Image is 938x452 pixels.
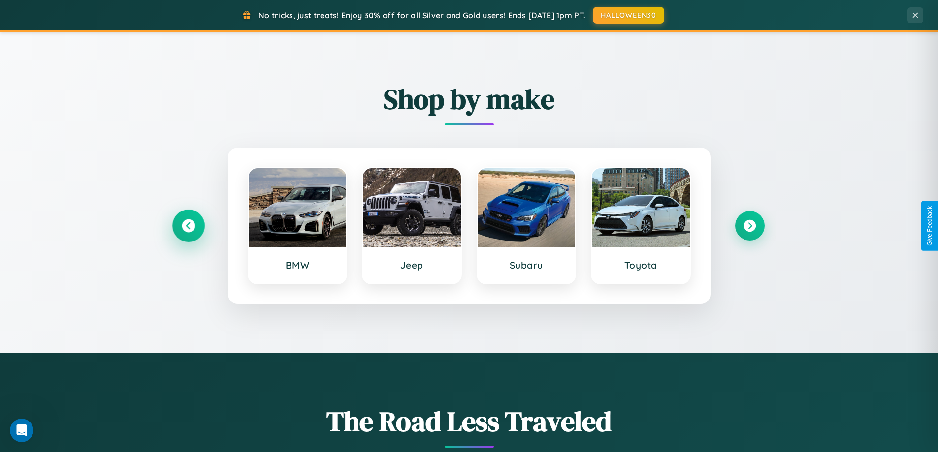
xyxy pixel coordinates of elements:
[174,80,765,118] h2: Shop by make
[259,10,585,20] span: No tricks, just treats! Enjoy 30% off for all Silver and Gold users! Ends [DATE] 1pm PT.
[487,259,566,271] h3: Subaru
[926,206,933,246] div: Give Feedback
[259,259,337,271] h3: BMW
[602,259,680,271] h3: Toyota
[174,402,765,440] h1: The Road Less Traveled
[593,7,664,24] button: HALLOWEEN30
[10,419,33,442] iframe: Intercom live chat
[373,259,451,271] h3: Jeep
